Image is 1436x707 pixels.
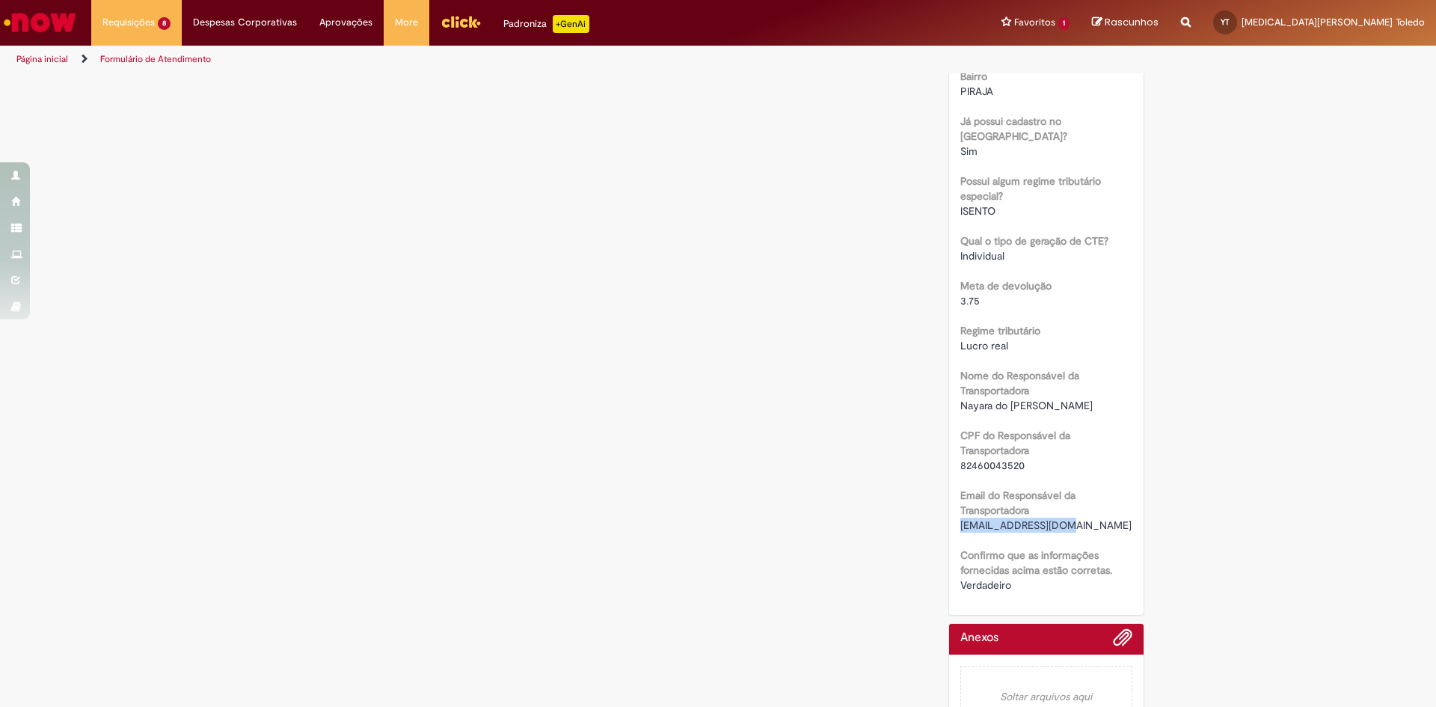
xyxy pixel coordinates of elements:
[960,174,1101,203] b: Possui algum regime tributário especial?
[158,17,171,30] span: 8
[102,15,155,30] span: Requisições
[960,204,995,218] span: ISENTO
[960,399,1093,412] span: Nayara do [PERSON_NAME]
[553,15,589,33] p: +GenAi
[960,324,1040,337] b: Regime tributário
[960,70,987,83] b: Bairro
[503,15,589,33] div: Padroniza
[16,53,68,65] a: Página inicial
[1113,628,1132,655] button: Adicionar anexos
[960,489,1076,517] b: Email do Responsável da Transportadora
[960,234,1108,248] b: Qual o tipo de geração de CTE?
[960,339,1008,352] span: Lucro real
[441,10,481,33] img: click_logo_yellow_360x200.png
[1014,15,1055,30] span: Favoritos
[960,294,980,307] span: 3.75
[1221,17,1230,27] span: YT
[960,518,1132,532] span: [EMAIL_ADDRESS][DOMAIN_NAME]
[960,548,1112,577] b: Confirmo que as informações fornecidas acima estão corretas.
[960,114,1067,143] b: Já possui cadastro no [GEOGRAPHIC_DATA]?
[1,7,79,37] img: ServiceNow
[1105,15,1159,29] span: Rascunhos
[960,369,1079,397] b: Nome do Responsável da Transportadora
[960,144,978,158] span: Sim
[100,53,211,65] a: Formulário de Atendimento
[1092,16,1159,30] a: Rascunhos
[960,578,1011,592] span: Verdadeiro
[960,279,1052,293] b: Meta de devolução
[960,459,1025,472] span: 82460043520
[193,15,297,30] span: Despesas Corporativas
[1058,17,1070,30] span: 1
[960,429,1070,457] b: CPF do Responsável da Transportadora
[960,631,998,645] h2: Anexos
[319,15,372,30] span: Aprovações
[960,85,993,98] span: PIRAJA
[1242,16,1425,28] span: [MEDICAL_DATA][PERSON_NAME] Toledo
[11,46,946,73] ul: Trilhas de página
[960,249,1004,263] span: Individual
[395,15,418,30] span: More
